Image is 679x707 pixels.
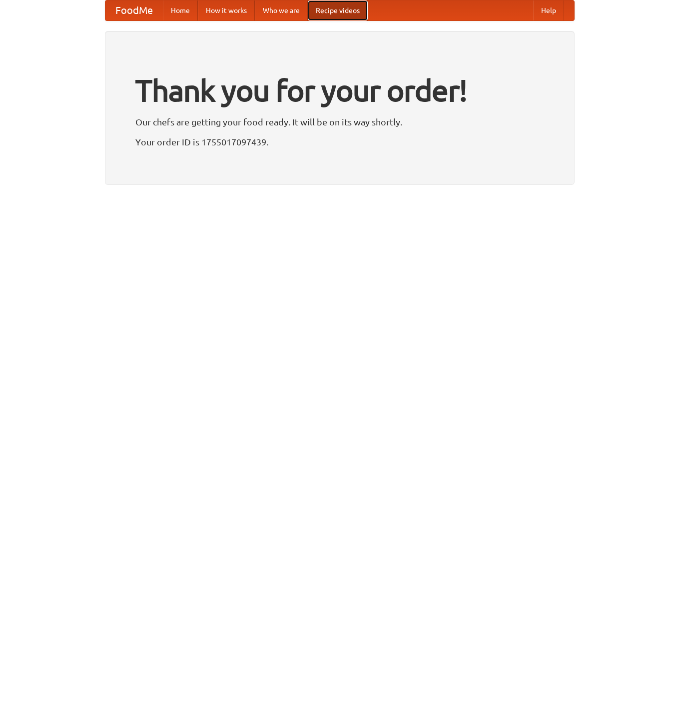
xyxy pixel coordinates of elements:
[135,134,544,149] p: Your order ID is 1755017097439.
[533,0,564,20] a: Help
[135,66,544,114] h1: Thank you for your order!
[255,0,308,20] a: Who we are
[105,0,163,20] a: FoodMe
[198,0,255,20] a: How it works
[135,114,544,129] p: Our chefs are getting your food ready. It will be on its way shortly.
[163,0,198,20] a: Home
[308,0,368,20] a: Recipe videos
